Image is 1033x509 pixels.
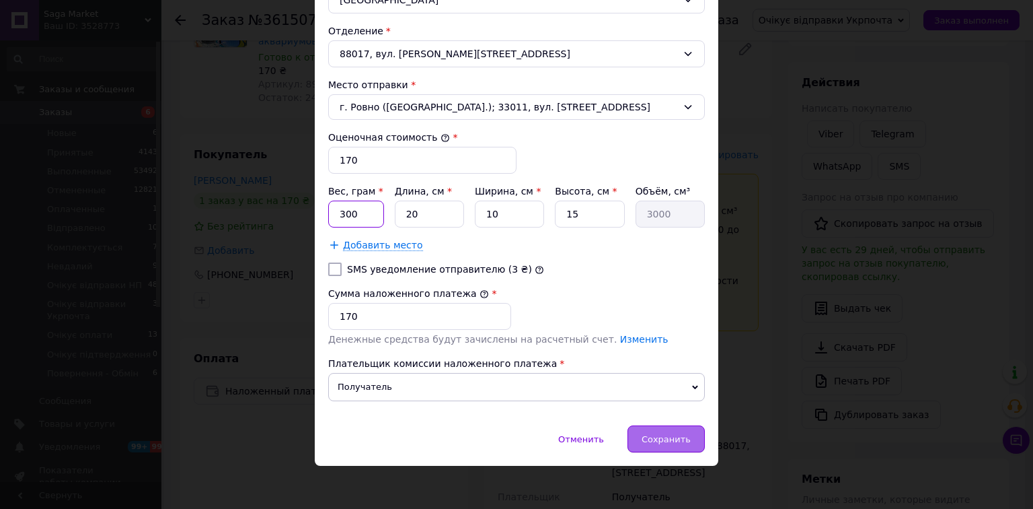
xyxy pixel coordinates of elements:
label: Длина, см [395,186,452,197]
span: Денежные средства будут зачислены на расчетный счет. [328,334,668,345]
div: Отделение [328,24,705,38]
span: Отменить [558,434,604,444]
a: Изменить [620,334,668,345]
label: Высота, см [555,186,617,197]
label: Ширина, см [475,186,541,197]
span: Получатель [328,373,705,401]
label: Сумма наложенного платежа [328,288,489,299]
span: Плательщик комиссии наложенного платежа [328,358,557,369]
label: Вес, грам [328,186,383,197]
label: Оценочная стоимость [328,132,450,143]
label: SMS уведомление отправителю (3 ₴) [347,264,532,275]
div: Объём, см³ [636,184,705,198]
span: Добавить место [343,240,423,251]
div: 88017, вул. [PERSON_NAME][STREET_ADDRESS] [328,40,705,67]
div: Место отправки [328,78,705,92]
span: г. Ровно ([GEOGRAPHIC_DATA].); 33011, вул. [STREET_ADDRESS] [340,100,677,114]
span: Сохранить [642,434,691,444]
